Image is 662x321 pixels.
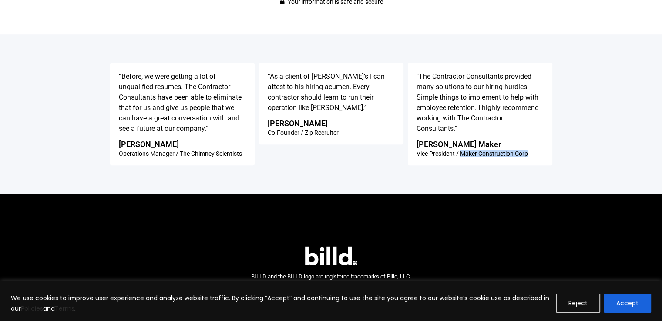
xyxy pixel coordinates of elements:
button: Reject [556,294,600,313]
p: “Before, we were getting a lot of unqualified resumes. The Contractor Consultants have been able ... [119,71,246,134]
button: Accept [604,294,651,313]
h3: Vice President / Maker Construction Corp [417,150,528,157]
p: "The Contractor Consultants provided many solutions to our hiring hurdles. Simple things to imple... [417,71,544,134]
h3: Co-Founder / Zip Recruiter [268,130,339,136]
h3: [PERSON_NAME] [268,120,328,127]
h3: Operations Manager / The Chimney Scientists [119,150,242,157]
p: We use cookies to improve user experience and analyze website traffic. By clicking “Accept” and c... [11,293,549,314]
h3: [PERSON_NAME] Maker [417,140,501,148]
span: BILLD and the BILLD logo are registered trademarks of Billd, LLC. © 2025 Billd, LLC. All rights r... [251,273,411,292]
h3: [PERSON_NAME] [119,140,179,148]
a: Terms [55,304,74,313]
a: Policies [21,304,43,313]
p: “As a client of [PERSON_NAME]’s I can attest to his hiring acumen. Every contractor should learn ... [268,71,395,113]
